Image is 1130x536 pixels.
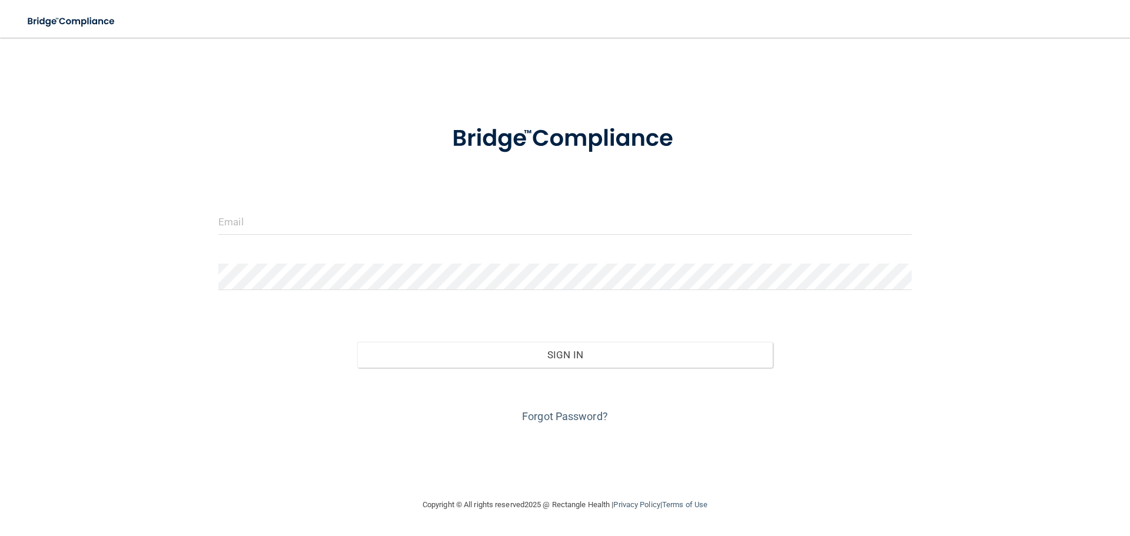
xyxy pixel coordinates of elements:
[18,9,126,34] img: bridge_compliance_login_screen.278c3ca4.svg
[613,500,660,509] a: Privacy Policy
[522,410,608,422] a: Forgot Password?
[218,208,912,235] input: Email
[357,342,773,368] button: Sign In
[662,500,707,509] a: Terms of Use
[428,108,702,169] img: bridge_compliance_login_screen.278c3ca4.svg
[350,486,780,524] div: Copyright © All rights reserved 2025 @ Rectangle Health | |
